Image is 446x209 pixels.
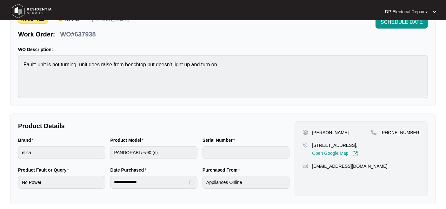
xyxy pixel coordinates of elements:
[303,142,308,148] img: map-pin
[18,121,290,130] p: Product Details
[203,167,243,173] label: Purchased From
[203,146,290,159] input: Serial Number
[110,167,149,173] label: Date Purchased
[371,129,377,135] img: map-pin
[381,18,423,26] span: SCHEDULE DATE
[10,2,54,21] img: residentia service logo
[18,167,71,173] label: Product Fault or Query
[381,129,421,136] p: [PHONE_NUMBER]
[433,10,436,13] img: dropdown arrow
[312,151,358,157] a: Open Google Map
[18,46,428,53] p: WO Description:
[303,163,308,169] img: map-pin
[110,137,146,143] label: Product Model
[312,129,349,136] p: [PERSON_NAME]
[18,176,105,189] input: Product Fault or Query
[114,179,188,186] input: Date Purchased
[312,163,387,169] p: [EMAIL_ADDRESS][DOMAIN_NAME]
[110,146,197,159] input: Product Model
[18,137,36,143] label: Brand
[18,55,428,98] textarea: Fault: unit is not turning, unit does raise from benchtop but doesn't light up and turn on.
[60,30,96,39] p: WO#637938
[376,16,428,29] button: SCHEDULE DATE
[385,9,427,15] p: DP Electrical Repairs
[203,176,290,189] input: Purchased From
[312,142,358,148] p: [STREET_ADDRESS],
[18,146,105,159] input: Brand
[303,129,308,135] img: user-pin
[203,137,237,143] label: Serial Number
[18,30,55,39] p: Work Order:
[352,151,358,157] img: Link-External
